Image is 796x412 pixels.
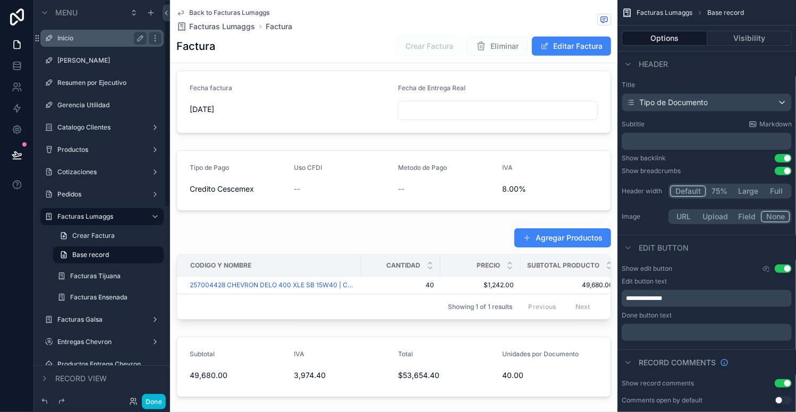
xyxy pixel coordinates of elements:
button: Field [733,211,761,222]
span: Subtotal Producto [527,261,599,270]
label: Resumen por Ejecutivo [57,79,162,87]
button: Full [763,185,790,197]
label: Catalogo Clientes [57,123,147,132]
label: Cotizaciones [57,168,147,176]
h1: Factura [176,39,215,54]
label: Entregas Chevron [57,338,147,346]
span: Header [639,59,668,70]
a: Factura [266,21,292,32]
div: scrollable content [622,290,792,307]
label: Inicio [57,34,142,42]
div: scrollable content [622,324,792,341]
label: Edit button text [622,277,667,286]
label: Productos Entrega Chevron [57,360,162,368]
span: Markdown [759,120,792,128]
button: Visibility [707,31,792,46]
span: Facturas Lumaggs [637,8,692,17]
label: Facturas Tijuana [70,272,162,280]
div: Show record comments [622,379,694,388]
span: Codigo y Nombre [190,261,251,270]
span: Facturas Lumaggs [189,21,255,32]
label: Facturas Lumaggs [57,212,142,221]
span: Tipo de Documento [639,97,708,108]
span: Base record [707,8,744,17]
button: Upload [698,211,733,222]
span: Record comments [639,357,716,368]
label: [PERSON_NAME] [57,56,162,65]
span: Back to Facturas Lumaggs [189,8,269,17]
label: Title [622,81,792,89]
button: URL [670,211,698,222]
div: Show breadcrumbs [622,167,681,175]
label: Gerencia Utilidad [57,101,162,109]
span: Base record [72,251,109,259]
a: Facturas Lumaggs [176,21,255,32]
a: Markdown [749,120,792,128]
label: Subtitle [622,120,645,128]
button: Editar Factura [532,37,611,56]
button: Tipo de Documento [622,93,792,111]
label: Done button text [622,311,672,320]
span: Precio [477,261,500,270]
span: Edit button [639,243,689,253]
label: Facturas Ensenada [70,293,162,302]
button: Done [142,394,166,409]
label: Pedidos [57,190,147,199]
a: Base record [53,246,164,263]
button: 75% [706,185,733,197]
button: None [761,211,790,222]
label: Facturas Galsa [57,315,147,324]
div: scrollable content [622,133,792,150]
label: Image [622,212,664,221]
label: Show edit button [622,264,672,273]
button: Default [670,185,706,197]
button: Options [622,31,707,46]
span: Menu [55,7,78,18]
label: Productos [57,145,147,154]
div: Show backlink [622,154,666,162]
span: Showing 1 of 1 results [448,303,512,311]
span: Crear Factura [72,231,115,240]
span: Record view [55,373,107,384]
a: Back to Facturas Lumaggs [176,8,269,17]
button: Large [733,185,763,197]
a: Crear Factura [53,227,164,244]
label: Header width [622,187,664,195]
span: Cantidad [386,261,420,270]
